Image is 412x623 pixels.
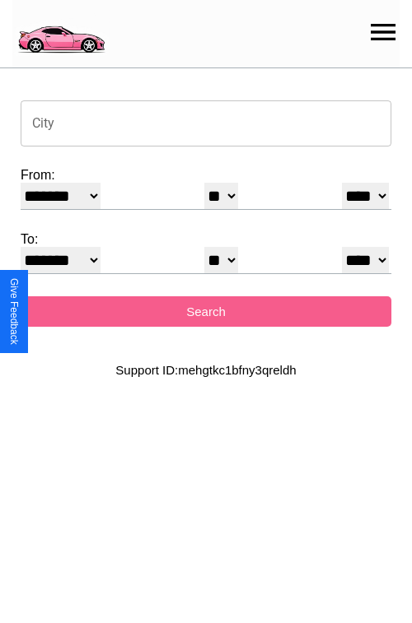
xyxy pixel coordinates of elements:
[12,8,110,56] img: logo
[21,296,391,327] button: Search
[21,168,391,183] label: From:
[8,278,20,345] div: Give Feedback
[21,232,391,247] label: To:
[115,359,296,381] p: Support ID: mehgtkc1bfny3qreldh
